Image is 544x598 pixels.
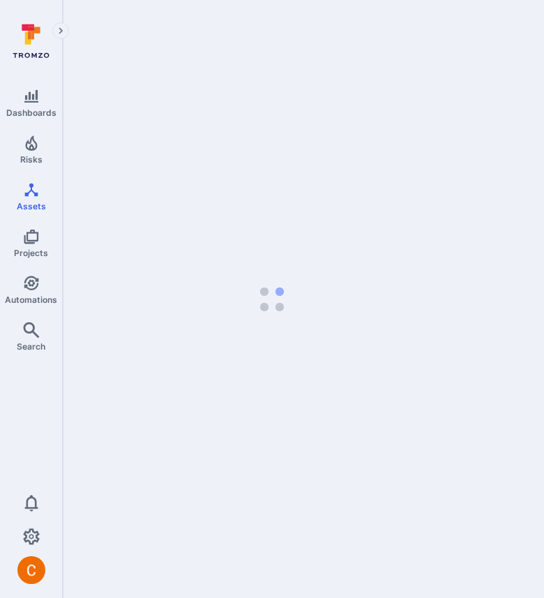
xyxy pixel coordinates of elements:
span: Risks [20,154,43,165]
span: Assets [17,201,46,211]
span: Dashboards [6,107,56,118]
img: ACg8ocJuq_DPPTkXyD9OlTnVLvDrpObecjcADscmEHLMiTyEnTELew=s96-c [17,556,45,584]
i: Expand navigation menu [56,25,66,37]
button: Expand navigation menu [52,22,69,39]
span: Automations [5,294,57,305]
span: Search [17,341,45,352]
div: Camilo Rivera [17,556,45,584]
span: Projects [14,248,48,258]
